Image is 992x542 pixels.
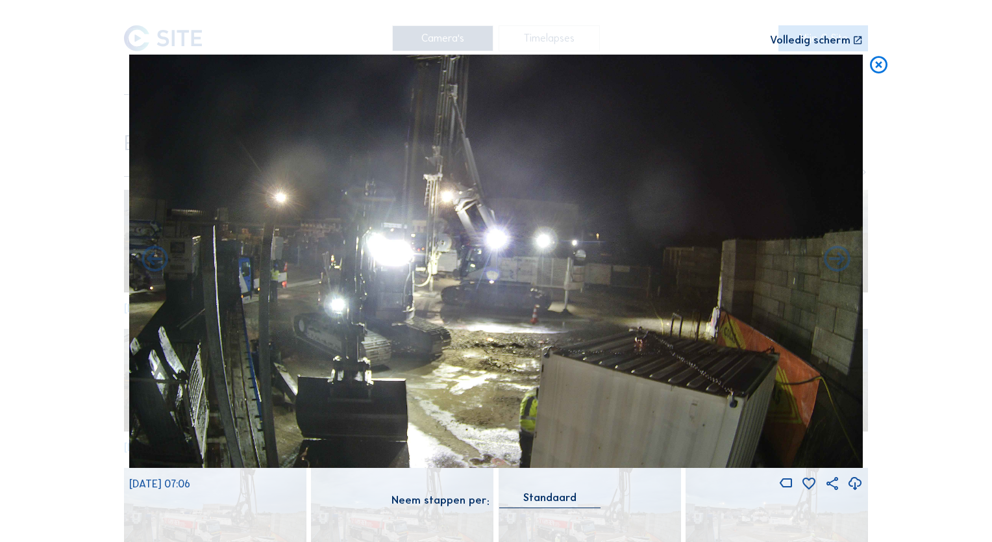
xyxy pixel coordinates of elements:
[770,35,850,46] div: Volledig scherm
[821,244,853,276] i: Back
[129,478,190,490] span: [DATE] 07:06
[523,492,577,504] div: Standaard
[391,495,490,506] div: Neem stappen per:
[129,55,863,468] img: Image
[139,244,171,276] i: Forward
[499,492,601,507] div: Standaard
